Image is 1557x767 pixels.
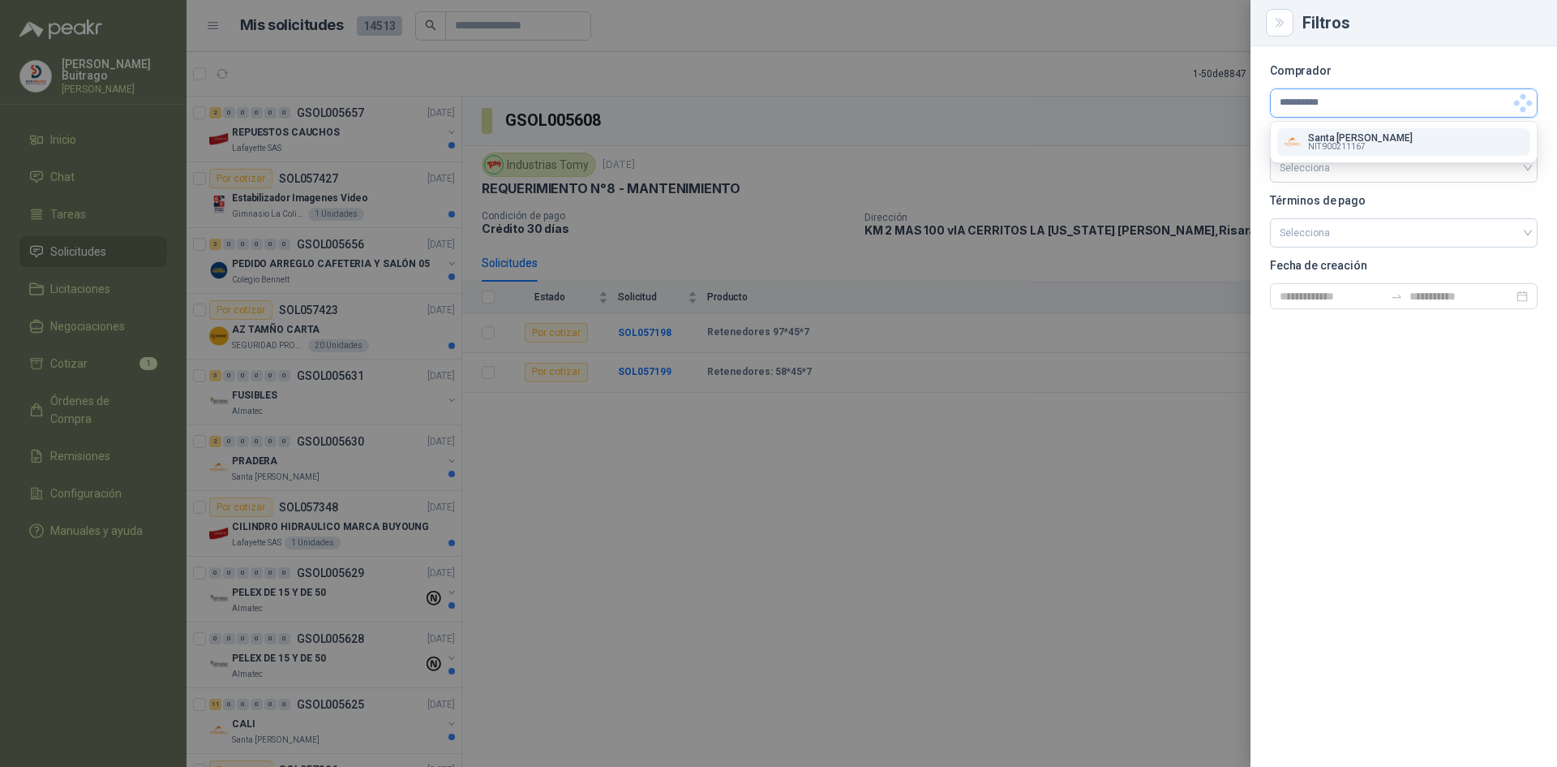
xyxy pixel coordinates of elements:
[1277,128,1530,156] button: Company LogoSanta [PERSON_NAME]NIT:900211167
[1270,196,1538,205] p: Términos de pago
[1302,15,1538,31] div: Filtros
[1390,290,1403,303] span: to
[1270,261,1538,270] p: Fecha de creación
[1308,143,1366,151] span: NIT : 900211167
[1270,13,1289,32] button: Close
[1270,66,1538,75] p: Comprador
[1284,133,1302,151] img: Company Logo
[1390,290,1403,303] span: swap-right
[1308,133,1413,143] p: Santa [PERSON_NAME]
